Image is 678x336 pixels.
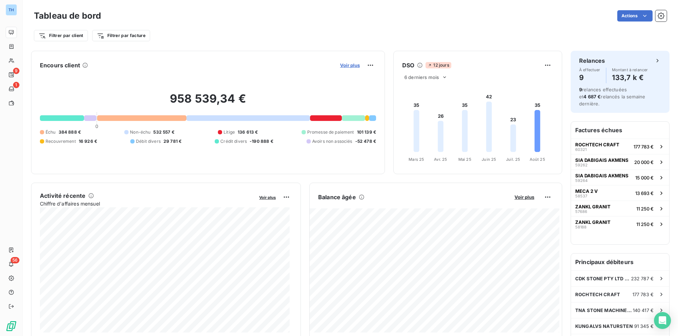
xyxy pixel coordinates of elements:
span: -190 888 € [250,138,273,145]
button: Actions [617,10,653,22]
span: Voir plus [340,62,360,68]
a: 1 [6,83,17,94]
span: Recouvrement [46,138,76,145]
span: 16 926 € [79,138,97,145]
span: 9 [13,68,19,74]
img: Logo LeanPay [6,320,17,332]
span: 11 250 € [636,221,654,227]
tspan: Mai 25 [458,157,471,162]
span: 15 000 € [635,175,654,181]
span: 532 557 € [153,129,174,135]
span: Litige [224,129,235,135]
tspan: Juil. 25 [506,157,520,162]
h4: 133,7 k € [612,72,648,83]
span: 6 derniers mois [404,74,439,80]
h6: Factures échues [571,122,669,139]
tspan: Mars 25 [409,157,424,162]
span: Chiffre d'affaires mensuel [40,200,254,207]
span: 56 [11,257,19,263]
span: Voir plus [259,195,276,200]
span: TNA STONE MACHINERY INC. [575,307,633,313]
button: Voir plus [512,194,536,200]
span: Échu [46,129,56,135]
h2: 958 539,34 € [40,92,376,113]
span: 13 693 € [635,190,654,196]
button: Voir plus [257,194,278,200]
span: Débit divers [136,138,161,145]
span: SIA DABIGAIS AKMENS [575,173,629,178]
span: ROCHTECH CRAFT [575,292,620,297]
span: 20 000 € [634,159,654,165]
span: 101 139 € [357,129,376,135]
button: ZANKL GRANIT5768611 250 € [571,201,669,216]
button: ROCHTECH CRAFT60321177 783 € [571,139,669,154]
h3: Tableau de bord [34,10,101,22]
span: 136 613 € [238,129,258,135]
button: SIA DABIGAIS AKMENS5926415 000 € [571,170,669,185]
span: 11 250 € [636,206,654,212]
span: -52 478 € [355,138,376,145]
span: relances effectuées et relancés la semaine dernière. [579,87,645,106]
div: TH [6,4,17,16]
span: ZANKL GRANIT [575,204,611,209]
span: 177 783 € [634,144,654,149]
div: Open Intercom Messenger [654,312,671,329]
span: 58537 [575,194,587,198]
button: MECA 2 V5853713 693 € [571,185,669,201]
span: Non-échu [130,129,150,135]
span: Montant à relancer [612,68,648,72]
tspan: Août 25 [530,157,545,162]
span: 140 417 € [633,307,654,313]
span: 91 345 € [634,323,654,329]
span: À effectuer [579,68,600,72]
span: 57686 [575,209,587,214]
span: 59262 [575,163,588,167]
span: Crédit divers [220,138,247,145]
span: 384 888 € [59,129,81,135]
h4: 9 [579,72,600,83]
span: 232 787 € [631,276,654,281]
span: SIA DABIGAIS AKMENS [575,157,629,163]
span: 60321 [575,147,587,152]
span: Promesse de paiement [307,129,354,135]
span: Avoirs non associés [312,138,352,145]
span: 0 [95,123,98,129]
a: 9 [6,69,17,80]
tspan: Avr. 25 [434,157,447,162]
span: 59264 [575,178,588,183]
h6: Activité récente [40,191,85,200]
button: ZANKL GRANIT5818811 250 € [571,216,669,232]
button: Voir plus [338,62,362,68]
h6: Encours client [40,61,80,69]
span: 12 jours [426,62,451,68]
h6: Principaux débiteurs [571,253,669,270]
span: 58188 [575,225,587,229]
span: ZANKL GRANIT [575,219,611,225]
span: MECA 2 V [575,188,598,194]
h6: DSO [402,61,414,69]
span: 1 [13,82,19,88]
span: 177 783 € [632,292,654,297]
span: 29 781 € [163,138,182,145]
button: SIA DABIGAIS AKMENS5926220 000 € [571,154,669,170]
span: Voir plus [515,194,534,200]
h6: Relances [579,56,605,65]
span: 4 687 € [583,94,601,99]
h6: Balance âgée [318,193,356,201]
span: 9 [579,87,582,92]
button: Filtrer par client [34,30,88,41]
span: ROCHTECH CRAFT [575,142,619,147]
button: Filtrer par facture [92,30,150,41]
span: CDK STONE PTY LTD ([GEOGRAPHIC_DATA]) [575,276,631,281]
span: KUNGALVS NATURSTEN [575,323,633,329]
tspan: Juin 25 [482,157,496,162]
